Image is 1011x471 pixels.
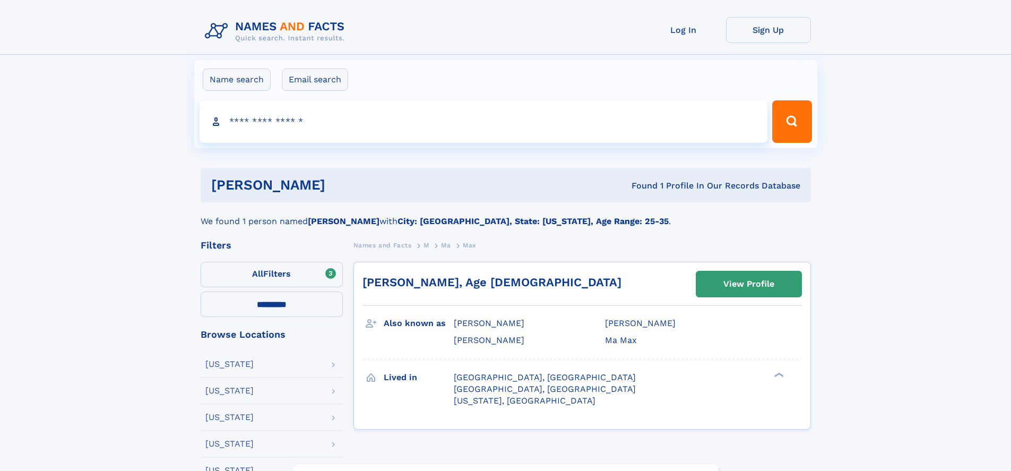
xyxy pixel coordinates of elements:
a: View Profile [696,271,801,297]
a: Ma [441,238,451,252]
input: search input [200,100,768,143]
img: Logo Names and Facts [201,17,353,46]
span: Ma [441,242,451,249]
span: M [424,242,429,249]
a: Names and Facts [353,238,412,252]
div: We found 1 person named with . [201,202,811,228]
div: Browse Locations [201,330,343,339]
a: Log In [641,17,726,43]
a: Sign Up [726,17,811,43]
span: All [252,269,263,279]
span: [US_STATE], [GEOGRAPHIC_DATA] [454,396,595,406]
label: Name search [203,68,271,91]
span: Max [463,242,477,249]
div: View Profile [723,272,774,296]
div: Filters [201,241,343,250]
span: [PERSON_NAME] [605,318,676,328]
div: [US_STATE] [205,387,254,395]
span: Ma Max [605,335,637,345]
div: [US_STATE] [205,413,254,422]
span: [GEOGRAPHIC_DATA], [GEOGRAPHIC_DATA] [454,384,636,394]
b: City: [GEOGRAPHIC_DATA], State: [US_STATE], Age Range: 25-35 [398,216,669,226]
div: [US_STATE] [205,440,254,448]
span: [PERSON_NAME] [454,318,524,328]
h3: Lived in [384,369,454,387]
div: [US_STATE] [205,360,254,369]
h3: Also known as [384,314,454,332]
span: [GEOGRAPHIC_DATA], [GEOGRAPHIC_DATA] [454,372,636,382]
a: M [424,238,429,252]
b: [PERSON_NAME] [308,216,379,226]
a: [PERSON_NAME], Age [DEMOGRAPHIC_DATA] [362,276,621,289]
span: [PERSON_NAME] [454,335,524,345]
label: Email search [282,68,348,91]
div: ❯ [772,371,784,378]
div: Found 1 Profile In Our Records Database [478,180,800,192]
label: Filters [201,262,343,287]
h1: [PERSON_NAME] [211,178,479,192]
button: Search Button [772,100,811,143]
